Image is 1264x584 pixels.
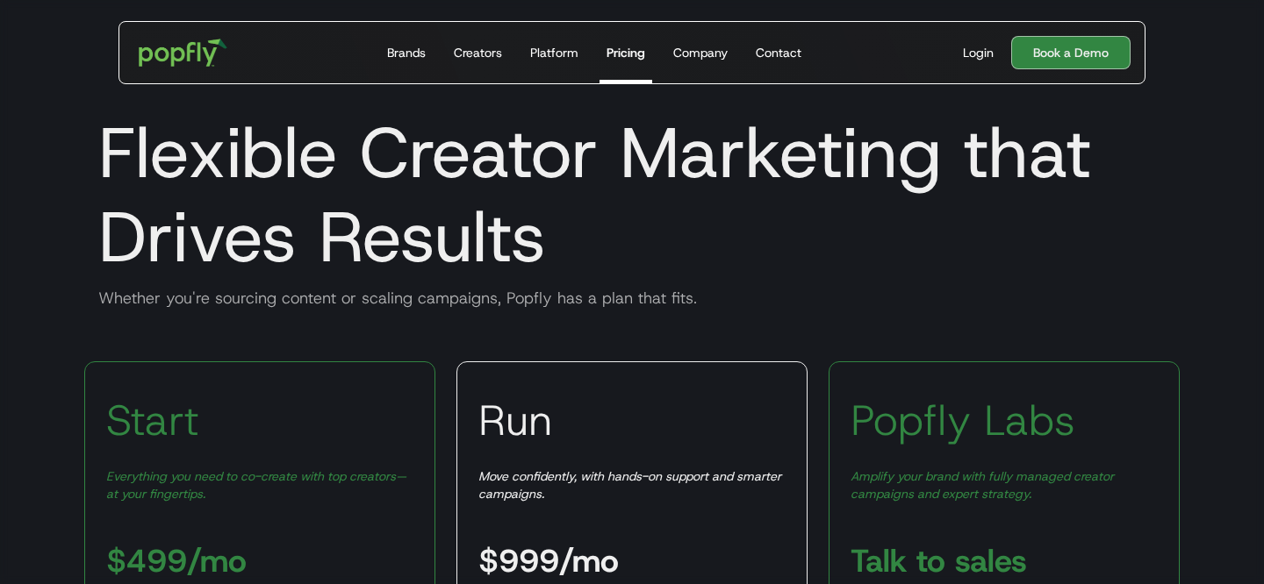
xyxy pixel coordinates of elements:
a: Brands [380,22,433,83]
a: Company [666,22,735,83]
h3: $999/mo [478,545,619,576]
a: Book a Demo [1011,36,1131,69]
div: Whether you're sourcing content or scaling campaigns, Popfly has a plan that fits. [84,288,1180,309]
div: Login [963,44,994,61]
div: Creators [454,44,502,61]
em: Everything you need to co-create with top creators—at your fingertips. [106,468,406,502]
h3: Start [106,394,199,446]
a: Platform [523,22,585,83]
h3: $499/mo [106,545,247,576]
div: Pricing [607,44,645,61]
a: home [126,26,240,79]
div: Company [673,44,728,61]
h3: Talk to sales [851,545,1027,576]
div: Brands [387,44,426,61]
a: Pricing [600,22,652,83]
em: Amplify your brand with fully managed creator campaigns and expert strategy. [851,468,1114,502]
h3: Popfly Labs [851,394,1075,446]
div: Contact [756,44,801,61]
h3: Run [478,394,552,446]
em: Move confidently, with hands-on support and smarter campaigns. [478,468,781,502]
h1: Flexible Creator Marketing that Drives Results [84,110,1180,279]
a: Creators [447,22,509,83]
a: Login [956,44,1001,61]
a: Contact [749,22,808,83]
div: Platform [530,44,578,61]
